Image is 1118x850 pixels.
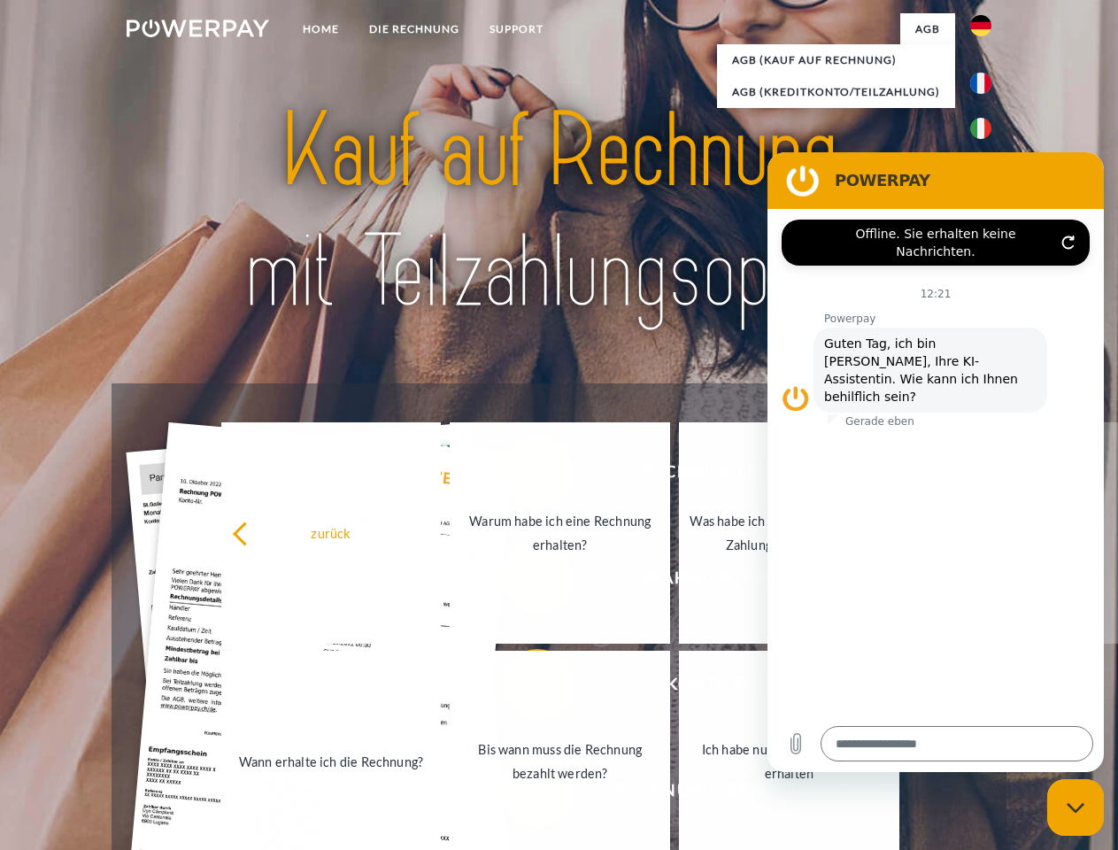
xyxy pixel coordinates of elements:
[717,76,955,108] a: AGB (Kreditkonto/Teilzahlung)
[127,19,269,37] img: logo-powerpay-white.svg
[1047,779,1104,836] iframe: Schaltfläche zum Öffnen des Messaging-Fensters; Konversation läuft
[232,521,431,545] div: zurück
[970,118,991,139] img: it
[690,738,889,785] div: Ich habe nur eine Teillieferung erhalten
[679,422,899,644] a: Was habe ich noch offen, ist meine Zahlung eingegangen?
[354,13,474,45] a: DIE RECHNUNG
[232,749,431,773] div: Wann erhalte ich die Rechnung?
[970,15,991,36] img: de
[717,44,955,76] a: AGB (Kauf auf Rechnung)
[460,738,659,785] div: Bis wann muss die Rechnung bezahlt werden?
[900,13,955,45] a: agb
[288,13,354,45] a: Home
[970,73,991,94] img: fr
[460,509,659,557] div: Warum habe ich eine Rechnung erhalten?
[690,509,889,557] div: Was habe ich noch offen, ist meine Zahlung eingegangen?
[169,85,949,339] img: title-powerpay_de.svg
[767,152,1104,772] iframe: Messaging-Fenster
[474,13,559,45] a: SUPPORT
